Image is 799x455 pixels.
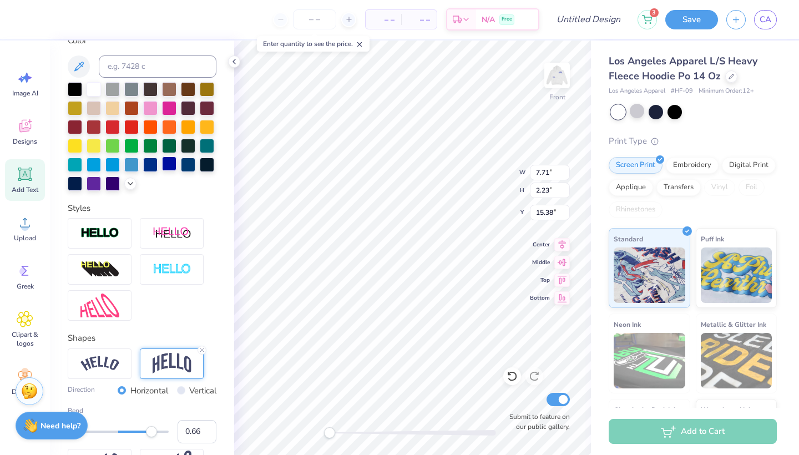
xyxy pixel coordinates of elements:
span: N/A [482,14,495,26]
div: Applique [609,179,653,196]
img: Arc [80,356,119,371]
span: Los Angeles Apparel [609,87,665,96]
div: Accessibility label [146,426,157,437]
span: Puff Ink [701,233,724,245]
span: CA [760,13,771,26]
span: Metallic & Glitter Ink [701,318,766,330]
span: # HF-09 [671,87,693,96]
span: Decorate [12,387,38,396]
img: Negative Space [153,263,191,276]
img: Front [546,64,568,87]
div: Embroidery [666,157,719,174]
span: Glow in the Dark Ink [614,404,677,416]
div: Vinyl [704,179,735,196]
div: Transfers [656,179,701,196]
span: Water based Ink [701,404,752,416]
span: 3 [650,8,659,17]
div: Rhinestones [609,201,663,218]
span: Top [530,276,550,285]
img: Standard [614,247,685,303]
span: Free [502,16,512,23]
div: Enter quantity to see the price. [257,36,370,52]
input: – – [293,9,336,29]
img: Free Distort [80,294,119,317]
img: 3D Illusion [80,261,119,279]
span: Upload [14,234,36,242]
span: – – [372,14,395,26]
div: Accessibility label [324,427,335,438]
img: Stroke [80,227,119,240]
span: Clipart & logos [7,330,43,348]
label: Direction [68,385,95,397]
span: Designs [13,137,37,146]
span: Bottom [530,294,550,302]
span: Minimum Order: 12 + [699,87,754,96]
div: Print Type [609,135,777,148]
span: Middle [530,258,550,267]
span: – – [408,14,430,26]
label: Color [68,34,216,47]
label: Vertical [189,385,216,397]
label: Bend [68,406,216,416]
input: Untitled Design [548,8,629,31]
img: Puff Ink [701,247,772,303]
img: Metallic & Glitter Ink [701,333,772,388]
label: Horizontal [130,385,168,397]
a: CA [754,10,777,29]
span: Add Text [12,185,38,194]
label: Shapes [68,332,95,345]
strong: Need help? [41,421,80,431]
label: Styles [68,202,90,215]
span: Neon Ink [614,318,641,330]
input: e.g. 7428 c [99,55,216,78]
img: Arch [153,353,191,374]
button: 3 [638,10,657,29]
label: Submit to feature on our public gallery. [503,412,570,432]
img: Neon Ink [614,333,685,388]
span: Greek [17,282,34,291]
span: Image AI [12,89,38,98]
div: Digital Print [722,157,776,174]
span: Standard [614,233,643,245]
img: Shadow [153,226,191,240]
button: Save [665,10,718,29]
span: Los Angeles Apparel L/S Heavy Fleece Hoodie Po 14 Oz [609,54,757,83]
span: Center [530,240,550,249]
div: Foil [739,179,765,196]
div: Screen Print [609,157,663,174]
div: Front [549,92,565,102]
